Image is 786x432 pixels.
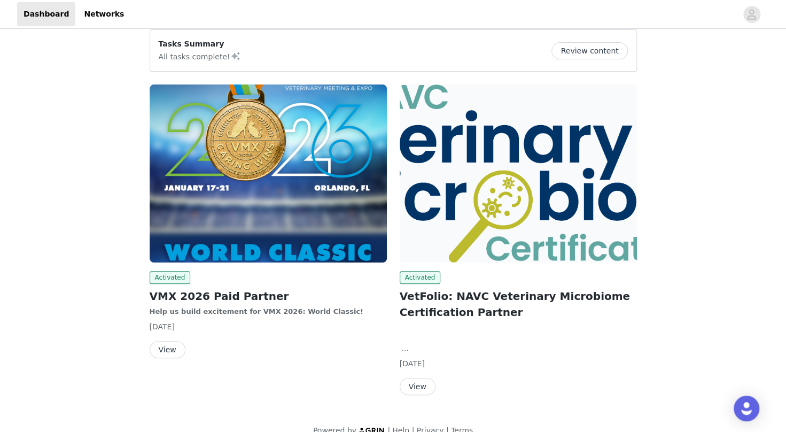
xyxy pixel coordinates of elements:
[400,383,435,391] a: View
[77,2,130,26] a: Networks
[400,271,441,284] span: Activated
[17,2,75,26] a: Dashboard
[746,6,757,23] div: avatar
[400,288,637,320] h2: VetFolio: NAVC Veterinary Microbiome Certification Partner
[150,346,185,354] a: View
[150,322,175,331] span: [DATE]
[400,84,637,263] img: North American Veterinary Community (NAVC)
[400,378,435,395] button: View
[159,38,241,50] p: Tasks Summary
[159,50,241,63] p: All tasks complete!
[150,307,363,315] strong: Help us build excitement for VMX 2026: World Classic!
[150,84,387,263] img: North American Veterinary Community (NAVC)
[551,42,627,59] button: Review content
[400,359,425,368] span: [DATE]
[734,396,759,421] div: Open Intercom Messenger
[150,288,387,304] h2: VMX 2026 Paid Partner
[150,271,191,284] span: Activated
[150,341,185,358] button: View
